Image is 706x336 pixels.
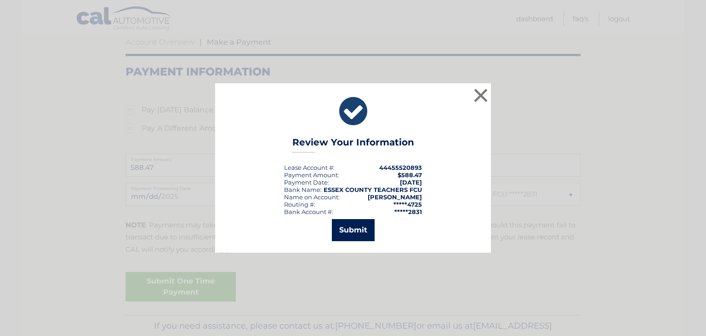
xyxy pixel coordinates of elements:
div: : [284,179,329,186]
div: Bank Name: [284,186,322,193]
strong: 44455520893 [379,164,422,171]
strong: ESSEX COUNTY TEACHERS FCU [324,186,422,193]
div: Bank Account #: [284,208,333,215]
span: Payment Date [284,179,328,186]
div: Payment Amount: [284,171,339,179]
strong: [PERSON_NAME] [368,193,422,201]
button: × [472,86,490,104]
div: Lease Account #: [284,164,335,171]
h3: Review Your Information [292,137,414,153]
span: [DATE] [400,179,422,186]
button: Submit [332,219,375,241]
span: $588.47 [398,171,422,179]
div: Name on Account: [284,193,340,201]
div: Routing #: [284,201,315,208]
